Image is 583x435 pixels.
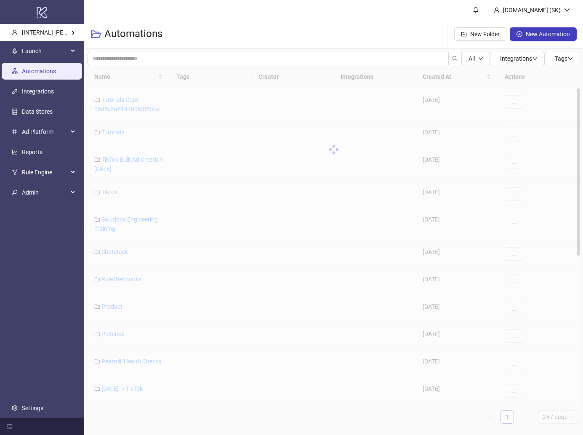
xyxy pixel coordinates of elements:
[22,164,68,181] span: Rule Engine
[22,29,117,36] span: [INTERNAL] [PERSON_NAME] Kitchn
[469,55,475,62] span: All
[567,56,573,61] span: down
[516,31,522,37] span: plus-circle
[532,56,538,61] span: down
[22,123,68,140] span: Ad Platform
[22,43,68,59] span: Launch
[510,27,577,41] button: New Automation
[12,189,18,195] span: key
[12,48,18,54] span: rocket
[470,31,500,37] span: New Folder
[564,7,570,13] span: down
[555,55,573,62] span: Tags
[454,27,506,41] button: New Folder
[22,88,54,95] a: Integrations
[12,29,18,35] span: user
[494,7,500,13] span: user
[12,129,18,135] span: number
[490,52,545,65] button: Integrationsdown
[22,68,56,75] a: Automations
[473,7,479,13] span: bell
[500,5,564,15] div: [DOMAIN_NAME] (SK)
[104,27,162,41] h3: Automations
[91,29,101,39] span: folder-open
[12,169,18,175] span: fork
[461,31,467,37] span: folder-add
[452,56,458,61] span: search
[22,184,68,201] span: Admin
[22,149,43,155] a: Reports
[22,108,53,115] a: Data Stores
[500,55,538,62] span: Integrations
[7,424,13,430] span: menu-fold
[478,56,483,61] span: down
[462,52,490,65] button: Alldown
[22,405,43,411] a: Settings
[526,31,570,37] span: New Automation
[545,52,580,65] button: Tagsdown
